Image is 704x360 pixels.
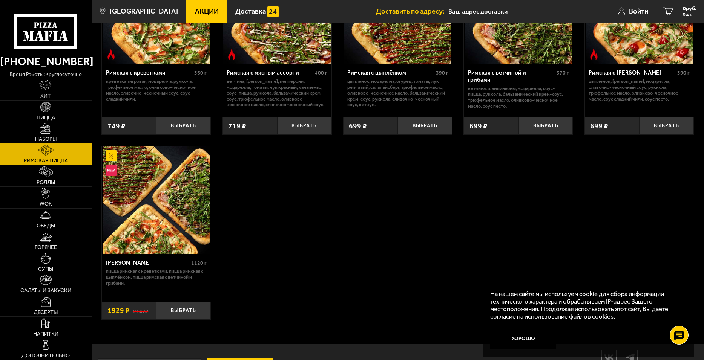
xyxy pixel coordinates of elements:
p: ветчина, [PERSON_NAME], пепперони, моцарелла, томаты, лук красный, халапеньо, соус-пицца, руккола... [227,78,328,108]
span: Доставка [235,8,266,15]
div: [PERSON_NAME] [106,259,190,267]
img: Острое блюдо [226,49,237,60]
button: Выбрать [277,117,332,135]
span: Супы [38,267,53,272]
div: Римская с [PERSON_NAME] [589,69,675,76]
input: Ваш адрес доставки [448,5,589,18]
span: Напитки [33,331,58,337]
button: Выбрать [156,117,211,135]
button: Хорошо [490,327,556,349]
p: На нашем сайте мы используем cookie для сбора информации технического характера и обрабатываем IP... [490,290,682,320]
img: Акционный [106,150,117,161]
span: 749 ₽ [107,122,126,130]
span: Обеды [37,223,55,229]
span: Наборы [35,137,57,142]
span: 719 ₽ [228,122,246,130]
p: цыпленок, моцарелла, огурец, томаты, лук репчатый, салат айсберг, трюфельное масло, оливково-чесн... [347,78,448,108]
span: 1929 ₽ [107,307,130,314]
span: Хит [40,93,51,99]
span: Салаты и закуски [20,288,71,293]
span: [GEOGRAPHIC_DATA] [110,8,178,15]
span: 390 г [677,70,690,76]
span: 699 ₽ [349,122,367,130]
span: 360 г [194,70,207,76]
span: Доставить по адресу: [376,8,448,15]
span: 0 руб. [683,6,696,11]
div: Римская с ветчиной и грибами [468,69,555,83]
p: цыпленок, [PERSON_NAME], моцарелла, сливочно-чесночный соус, руккола, трюфельное масло, оливково-... [589,78,690,102]
span: 0 шт. [683,12,696,17]
img: Новинка [106,165,117,176]
span: Войти [629,8,648,15]
div: Римская с креветками [106,69,193,76]
p: Пицца Римская с креветками, Пицца Римская с цыплёнком, Пицца Римская с ветчиной и грибами. [106,268,207,286]
p: креветка тигровая, моцарелла, руккола, трюфельное масло, оливково-чесночное масло, сливочно-чесно... [106,78,207,102]
span: Пицца [37,115,55,121]
button: Выбрать [398,117,452,135]
button: Выбрать [156,302,211,320]
span: 370 г [557,70,569,76]
img: Острое блюдо [588,49,599,60]
span: Дополнительно [21,353,70,358]
span: 699 ₽ [590,122,608,130]
div: Римская с мясным ассорти [227,69,313,76]
span: Римская пицца [24,158,68,163]
div: Римская с цыплёнком [347,69,434,76]
p: ветчина, шампиньоны, моцарелла, соус-пицца, руккола, бальзамический крем-соус, трюфельное масло, ... [468,85,569,109]
img: Острое блюдо [106,49,117,60]
img: 15daf4d41897b9f0e9f617042186c801.svg [267,6,278,17]
span: 1120 г [191,260,207,266]
span: 400 г [315,70,327,76]
span: Десерты [34,310,58,315]
button: Выбрать [518,117,573,135]
img: Мама Миа [103,146,210,254]
a: АкционныйНовинкаМама Миа [102,146,211,254]
span: 699 ₽ [469,122,488,130]
s: 2147 ₽ [133,307,148,314]
span: Горячее [35,245,57,250]
span: 390 г [436,70,448,76]
span: Роллы [37,180,55,185]
span: WOK [40,201,52,207]
span: Акции [195,8,219,15]
button: Выбрать [639,117,694,135]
